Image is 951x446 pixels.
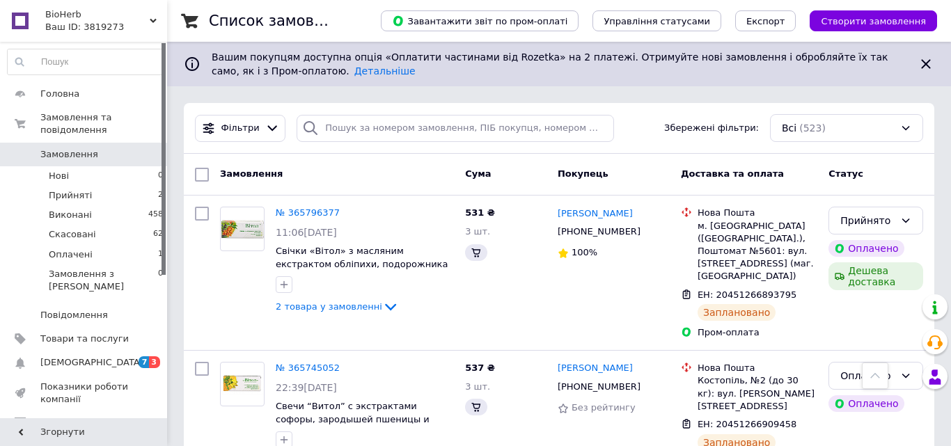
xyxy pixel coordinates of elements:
[40,309,108,321] span: Повідомлення
[153,228,163,241] span: 62
[592,10,721,31] button: Управління статусами
[49,248,93,261] span: Оплачені
[40,381,129,406] span: Показники роботи компанії
[828,262,923,290] div: Дешева доставка
[158,170,163,182] span: 0
[698,220,817,283] div: м. [GEOGRAPHIC_DATA] ([GEOGRAPHIC_DATA].), Поштомат №5601: вул. [STREET_ADDRESS] (маг. [GEOGRAPHI...
[49,268,158,293] span: Замовлення з [PERSON_NAME]
[221,207,264,250] img: Фото товару
[782,121,796,135] span: Всі
[49,189,92,202] span: Прийняті
[698,289,796,300] span: ЕН: 20451266893795
[799,122,826,134] span: (523)
[40,333,129,345] span: Товари та послуги
[276,301,382,312] span: 2 товара у замовленні
[392,15,567,27] span: Завантажити звіт по пром-оплаті
[555,378,643,396] div: [PHONE_NUMBER]
[746,16,785,26] span: Експорт
[40,88,79,100] span: Головна
[49,209,92,221] span: Виконані
[158,248,163,261] span: 1
[465,168,491,179] span: Cума
[220,168,283,179] span: Замовлення
[840,213,895,228] div: Прийнято
[276,363,340,373] a: № 365745052
[698,304,776,321] div: Заплановано
[558,168,608,179] span: Покупець
[465,207,495,218] span: 531 ₴
[276,246,448,282] a: Свічки «Вітол» з масляним екстрактом обліпихи, подорожника та шавлії , [PERSON_NAME], 10 шт
[698,326,817,339] div: Пром-оплата
[828,168,863,179] span: Статус
[276,227,337,238] span: 11:06[DATE]
[49,170,69,182] span: Нові
[8,49,164,74] input: Пошук
[40,356,143,369] span: [DEMOGRAPHIC_DATA]
[354,65,416,77] a: Детальніше
[828,240,904,257] div: Оплачено
[828,395,904,412] div: Оплачено
[221,363,264,406] img: Фото товару
[40,111,167,136] span: Замовлення та повідомлення
[381,10,579,31] button: Завантажити звіт по пром-оплаті
[45,21,167,33] div: Ваш ID: 3819273
[158,268,163,293] span: 0
[821,16,926,26] span: Створити замовлення
[220,362,265,406] a: Фото товару
[465,363,495,373] span: 537 ₴
[810,10,937,31] button: Створити замовлення
[555,223,643,241] div: [PHONE_NUMBER]
[604,16,710,26] span: Управління статусами
[40,417,77,429] span: Відгуки
[572,247,597,257] span: 100%
[158,189,163,202] span: 2
[840,368,895,383] div: Оплачено
[220,207,265,251] a: Фото товару
[276,207,340,218] a: № 365796377
[276,382,337,393] span: 22:39[DATE]
[681,168,784,179] span: Доставка та оплата
[148,209,163,221] span: 458
[698,419,796,429] span: ЕН: 20451266909458
[664,122,759,135] span: Збережені фільтри:
[558,207,633,221] a: [PERSON_NAME]
[221,122,260,135] span: Фільтри
[212,51,888,77] span: Вашим покупцям доступна опція «Оплатити частинами від Rozetka» на 2 платежі. Отримуйте нові замов...
[45,8,150,21] span: BioHerb
[149,356,160,368] span: 3
[465,226,490,237] span: 3 шт.
[572,402,636,413] span: Без рейтингу
[698,362,817,374] div: Нова Пошта
[297,115,614,142] input: Пошук за номером замовлення, ПІБ покупця, номером телефону, Email, номером накладної
[209,13,350,29] h1: Список замовлень
[465,381,490,392] span: 3 шт.
[558,362,633,375] a: [PERSON_NAME]
[139,356,150,368] span: 7
[698,374,817,413] div: Костопіль, №2 (до 30 кг): вул. [PERSON_NAME][STREET_ADDRESS]
[735,10,796,31] button: Експорт
[40,148,98,161] span: Замовлення
[276,301,399,312] a: 2 товара у замовленні
[796,15,937,26] a: Створити замовлення
[49,228,96,241] span: Скасовані
[698,207,817,219] div: Нова Пошта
